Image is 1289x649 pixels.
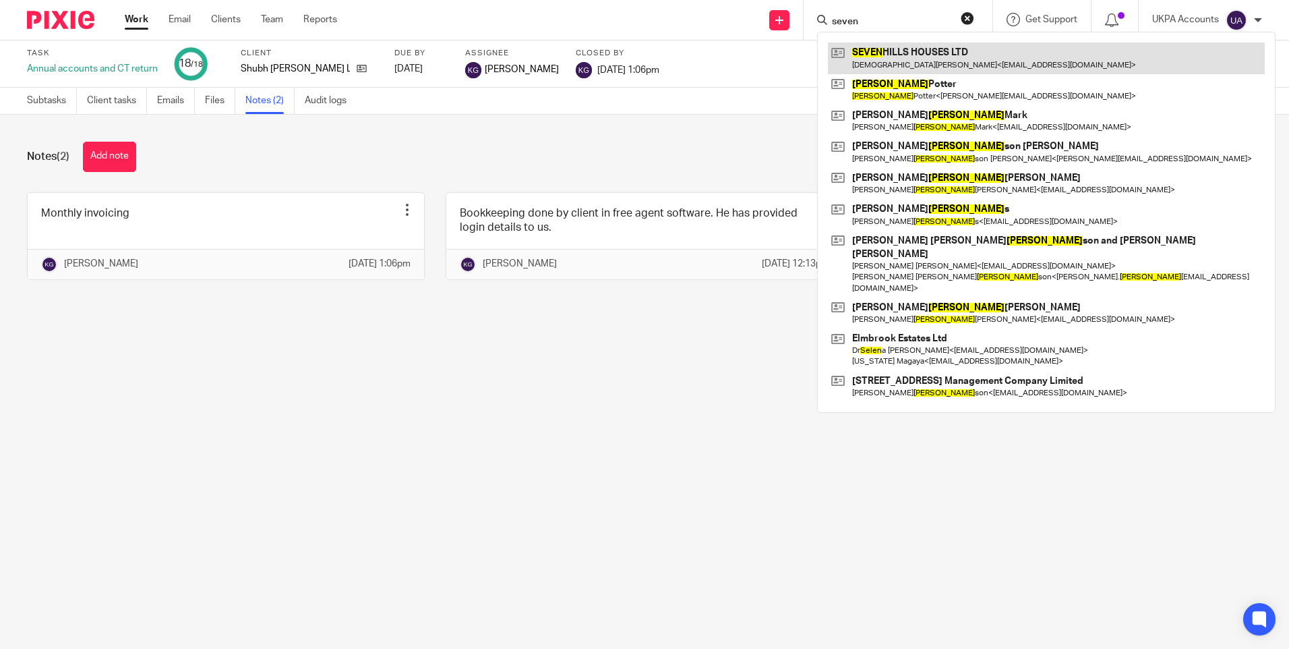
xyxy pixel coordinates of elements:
[576,62,592,78] img: svg%3E
[125,13,148,26] a: Work
[465,62,481,78] img: svg%3E
[1152,13,1219,26] p: UKPA Accounts
[241,48,378,59] label: Client
[211,13,241,26] a: Clients
[576,48,659,59] label: Closed by
[27,88,77,114] a: Subtasks
[83,142,136,172] button: Add note
[191,61,203,68] small: /18
[394,62,448,76] div: [DATE]
[303,13,337,26] a: Reports
[831,16,952,28] input: Search
[597,65,659,74] span: [DATE] 1:06pm
[261,13,283,26] a: Team
[465,48,559,59] label: Assignee
[205,88,235,114] a: Files
[157,88,195,114] a: Emails
[57,151,69,162] span: (2)
[305,88,357,114] a: Audit logs
[245,88,295,114] a: Notes (2)
[179,56,203,72] div: 18
[349,257,411,271] p: [DATE] 1:06pm
[27,150,69,164] h1: Notes
[1226,9,1247,31] img: svg%3E
[394,48,448,59] label: Due by
[41,256,57,273] img: svg%3E
[762,257,829,271] p: [DATE] 12:13pm
[485,63,559,76] span: [PERSON_NAME]
[87,88,147,114] a: Client tasks
[241,62,350,76] p: Shubh [PERSON_NAME] Ltd
[169,13,191,26] a: Email
[460,256,476,273] img: svg%3E
[27,62,158,76] div: Annual accounts and CT return
[64,257,138,271] p: [PERSON_NAME]
[483,257,557,271] p: [PERSON_NAME]
[1025,15,1077,24] span: Get Support
[27,48,158,59] label: Task
[27,11,94,29] img: Pixie
[961,11,974,25] button: Clear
